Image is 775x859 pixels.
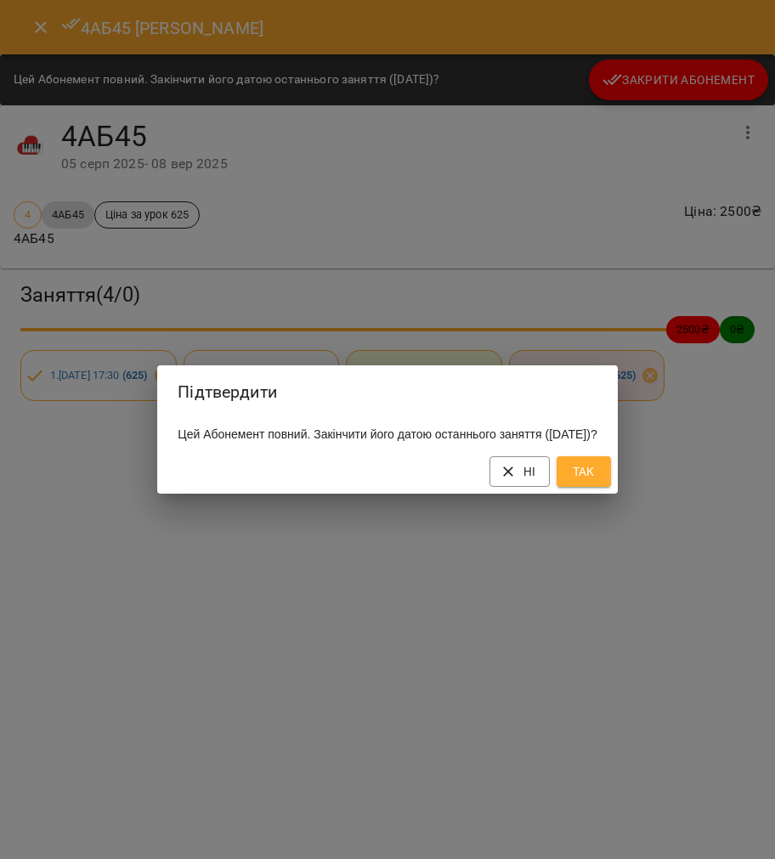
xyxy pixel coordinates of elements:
span: Так [570,461,597,482]
div: Цей Абонемент повний. Закінчити його датою останнього заняття ([DATE])? [157,419,617,449]
h2: Підтвердити [178,379,597,405]
span: Ні [503,461,536,482]
button: Так [557,456,611,487]
button: Ні [489,456,550,487]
